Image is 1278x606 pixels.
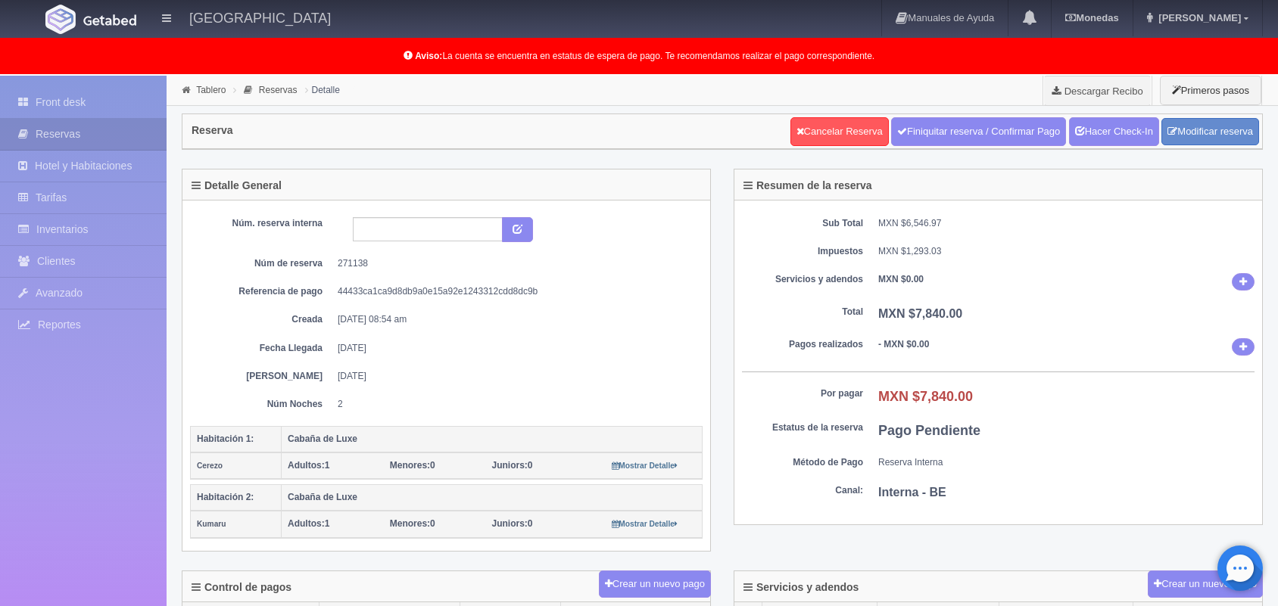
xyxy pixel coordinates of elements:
[192,582,291,593] h4: Control de pagos
[1065,12,1118,23] b: Monedas
[1069,117,1159,146] a: Hacer Check-In
[197,520,226,528] small: Kumaru
[282,426,703,452] th: Cabaña de Luxe
[599,570,711,598] button: Crear un nuevo pago
[288,460,325,471] strong: Adultos:
[45,5,76,34] img: Getabed
[612,518,678,529] a: Mostrar Detalle
[492,518,533,529] span: 0
[891,117,1066,146] a: Finiquitar reserva / Confirmar Pago
[201,370,323,383] dt: [PERSON_NAME]
[1148,570,1263,598] button: Crear un nuevo cargo
[201,398,323,411] dt: Núm Noches
[288,460,329,471] span: 1
[742,245,863,258] dt: Impuestos
[338,285,691,298] dd: 44433ca1ca9d8db9a0e15a92e1243312cdd8dc9b
[338,342,691,355] dd: [DATE]
[878,486,946,499] b: Interna - BE
[742,306,863,319] dt: Total
[878,245,1255,258] dd: MXN $1,293.03
[612,520,678,528] small: Mostrar Detalle
[612,460,678,471] a: Mostrar Detalle
[492,460,533,471] span: 0
[878,339,929,350] b: - MXN $0.00
[338,257,691,270] dd: 271138
[390,518,430,529] strong: Menores:
[197,492,254,502] b: Habitación 2:
[83,14,136,26] img: Getabed
[390,460,435,471] span: 0
[1043,76,1152,106] a: Descargar Recibo
[301,82,344,97] li: Detalle
[878,456,1255,469] dd: Reserva Interna
[197,461,223,470] small: Cerezo
[1161,118,1259,146] a: Modificar reserva
[742,387,863,400] dt: Por pagar
[492,460,528,471] strong: Juniors:
[878,217,1255,230] dd: MXN $6,546.97
[390,518,435,529] span: 0
[338,398,691,411] dd: 2
[743,582,859,593] h4: Servicios y adendos
[742,484,863,497] dt: Canal:
[288,518,329,529] span: 1
[878,389,973,404] b: MXN $7,840.00
[338,313,691,326] dd: [DATE] 08:54 am
[1160,76,1261,105] button: Primeros pasos
[743,180,872,191] h4: Resumen de la reserva
[742,421,863,434] dt: Estatus de la reserva
[288,518,325,529] strong: Adultos:
[197,434,254,444] b: Habitación 1:
[390,460,430,471] strong: Menores:
[878,423,980,438] b: Pago Pendiente
[742,338,863,351] dt: Pagos realizados
[201,285,323,298] dt: Referencia de pago
[742,456,863,469] dt: Método de Pago
[742,273,863,286] dt: Servicios y adendos
[192,125,233,136] h4: Reserva
[192,180,282,191] h4: Detalle General
[790,117,889,146] a: Cancelar Reserva
[612,461,678,470] small: Mostrar Detalle
[1155,12,1241,23] span: [PERSON_NAME]
[415,51,442,61] b: Aviso:
[742,217,863,230] dt: Sub Total
[201,342,323,355] dt: Fecha Llegada
[201,217,323,230] dt: Núm. reserva interna
[878,307,962,320] b: MXN $7,840.00
[338,370,691,383] dd: [DATE]
[259,85,298,95] a: Reservas
[189,8,331,26] h4: [GEOGRAPHIC_DATA]
[282,485,703,511] th: Cabaña de Luxe
[492,518,528,529] strong: Juniors:
[201,313,323,326] dt: Creada
[201,257,323,270] dt: Núm de reserva
[196,85,226,95] a: Tablero
[878,274,924,284] b: MXN $0.00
